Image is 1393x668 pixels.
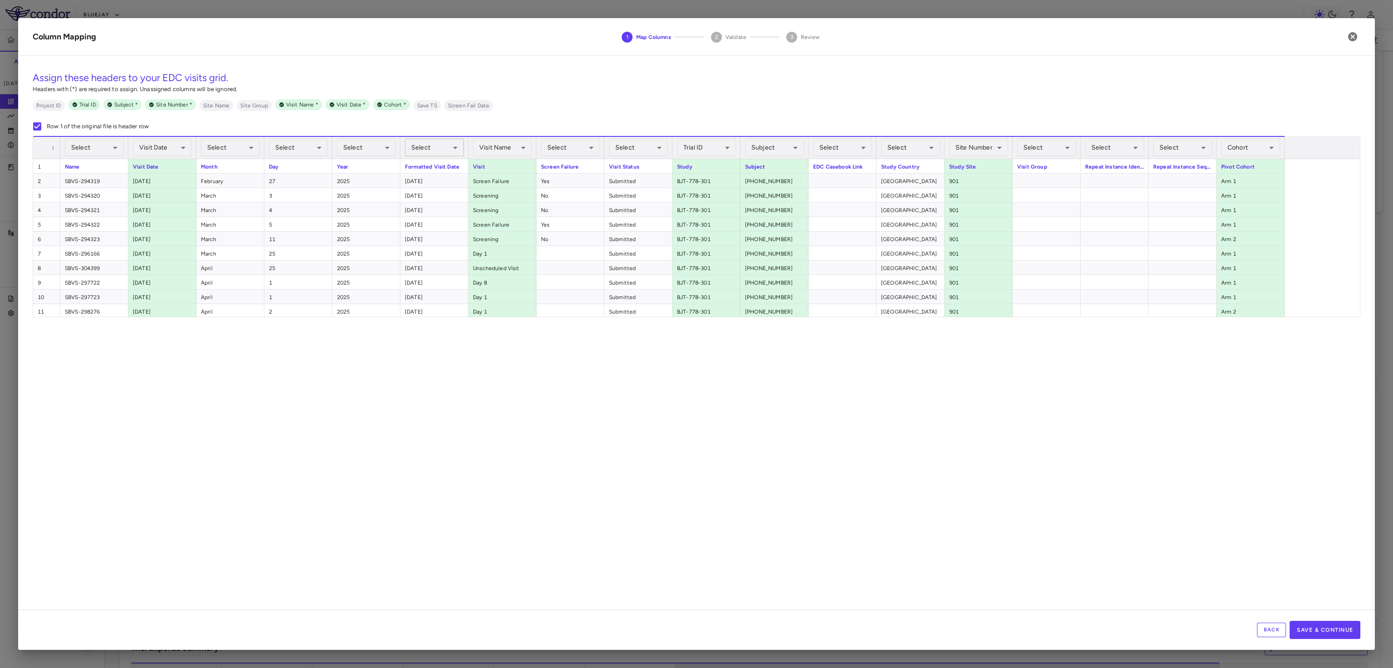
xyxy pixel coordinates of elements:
div: 901 [945,261,1013,275]
div: 901 [945,232,1013,246]
div: [DATE] [128,261,196,275]
div: [DATE] [400,232,468,246]
div: 6 [33,232,60,246]
div: [PHONE_NUMBER] [740,304,809,318]
div: SBVS-294322 [60,217,128,231]
div: Repeat Instance Sequence [1149,159,1217,173]
div: SBVS-297723 [60,290,128,304]
div: Submitted [604,232,672,246]
span: Select [1159,144,1179,151]
div: Arm 2 [1217,304,1285,318]
div: BJT-778-301 [672,174,740,188]
div: [PHONE_NUMBER] [740,290,809,304]
div: Screen Failure [468,217,536,231]
div: BJT-778-301 [672,246,740,260]
div: Arm 1 [1217,188,1285,202]
div: March [196,203,264,217]
div: Screen Failure [468,174,536,188]
div: 7 [33,246,60,260]
span: Select [887,144,906,151]
div: [DATE] [128,290,196,304]
div: [GEOGRAPHIC_DATA] [877,246,945,260]
div: [PHONE_NUMBER] [740,174,809,188]
div: Visit Date [133,139,192,156]
div: 4 [33,203,60,217]
div: 901 [945,217,1013,231]
div: Submitted [604,217,672,231]
button: Save & Continue [1290,621,1360,639]
div: [GEOGRAPHIC_DATA] [877,261,945,275]
div: 4 [264,203,332,217]
span: Map Columns [636,33,671,41]
div: [DATE] [400,217,468,231]
div: BJT-778-301 [672,232,740,246]
span: Visit Name * [282,101,322,109]
div: [DATE] [400,275,468,289]
div: 3 [264,188,332,202]
span: Select [207,144,226,151]
div: 2025 [332,203,400,217]
div: SBVS-294321 [60,203,128,217]
div: [PHONE_NUMBER] [740,232,809,246]
div: Submitted [604,188,672,202]
div: Repeat Instance Identifier [1081,159,1149,173]
div: Unscheduled Visit [468,261,536,275]
div: [PHONE_NUMBER] [740,246,809,260]
div: [GEOGRAPHIC_DATA] [877,217,945,231]
span: Select [411,144,430,151]
span: Screen Fail Date [444,102,493,110]
div: Arm 1 [1217,275,1285,289]
div: [DATE] [400,304,468,318]
div: No [536,188,604,202]
div: Day 1 [468,290,536,304]
span: Select [1023,144,1042,151]
div: [DATE] [400,261,468,275]
div: Visit Status [604,159,672,173]
span: Select [615,144,634,151]
div: 11 [264,232,332,246]
div: 2025 [332,275,400,289]
div: [DATE] [400,290,468,304]
div: SBVS-296166 [60,246,128,260]
span: Project ID [33,102,65,110]
div: Site Number [949,139,1008,156]
span: Select [343,144,362,151]
div: 2025 [332,304,400,318]
div: No [536,232,604,246]
div: Trial ID [677,139,736,156]
div: April [196,290,264,304]
span: Visit Date * [333,101,370,109]
div: BJT-778-301 [672,275,740,289]
div: Screen Failure [536,159,604,173]
div: BJT-778-301 [672,290,740,304]
div: Yes [536,174,604,188]
div: Submitted [604,261,672,275]
div: Visit Group [1013,159,1081,173]
div: Month [196,159,264,173]
div: 2 [264,304,332,318]
text: 1 [626,34,628,40]
div: 11 [33,304,60,318]
div: [GEOGRAPHIC_DATA] [877,304,945,318]
div: March [196,232,264,246]
div: SBVS-304399 [60,261,128,275]
div: March [196,246,264,260]
div: Arm 1 [1217,246,1285,260]
span: Save TS [414,102,441,110]
div: [GEOGRAPHIC_DATA] [877,275,945,289]
div: [DATE] [400,246,468,260]
div: 901 [945,203,1013,217]
div: March [196,188,264,202]
div: BJT-778-301 [672,304,740,318]
div: [DATE] [400,188,468,202]
div: 5 [264,217,332,231]
div: Submitted [604,304,672,318]
div: Year [332,159,400,173]
div: Submitted [604,290,672,304]
div: [DATE] [128,217,196,231]
div: [GEOGRAPHIC_DATA] [877,232,945,246]
div: Visit Date [128,159,196,173]
div: [GEOGRAPHIC_DATA] [877,174,945,188]
span: Select [71,144,90,151]
div: Subject [745,139,804,156]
